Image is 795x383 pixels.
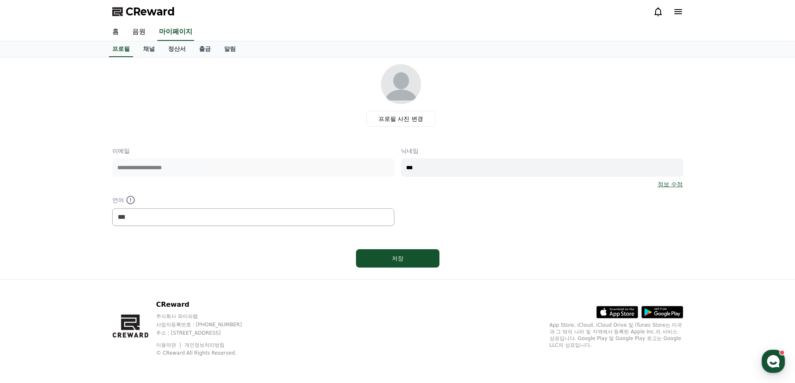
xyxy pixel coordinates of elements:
[156,321,258,328] p: 사업자등록번호 : [PHONE_NUMBER]
[156,300,258,310] p: CReward
[112,5,175,18] a: CReward
[401,147,683,155] p: 닉네임
[112,195,394,205] p: 언어
[109,41,133,57] a: 프로필
[366,111,435,127] label: 프로필 사진 변경
[126,5,175,18] span: CReward
[106,23,126,41] a: 홈
[157,23,194,41] a: 마이페이지
[184,342,225,348] a: 개인정보처리방침
[112,147,394,155] p: 이메일
[136,41,162,57] a: 채널
[156,313,258,320] p: 주식회사 와이피랩
[381,64,421,104] img: profile_image
[156,350,258,356] p: © CReward All Rights Reserved.
[162,41,192,57] a: 정산서
[550,322,683,348] p: App Store, iCloud, iCloud Drive 및 iTunes Store는 미국과 그 밖의 나라 및 지역에서 등록된 Apple Inc.의 서비스 상표입니다. Goo...
[156,330,258,336] p: 주소 : [STREET_ADDRESS]
[217,41,242,57] a: 알림
[156,342,182,348] a: 이용약관
[658,180,683,188] a: 정보 수정
[356,249,439,268] button: 저장
[126,23,152,41] a: 음원
[373,254,423,263] div: 저장
[192,41,217,57] a: 출금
